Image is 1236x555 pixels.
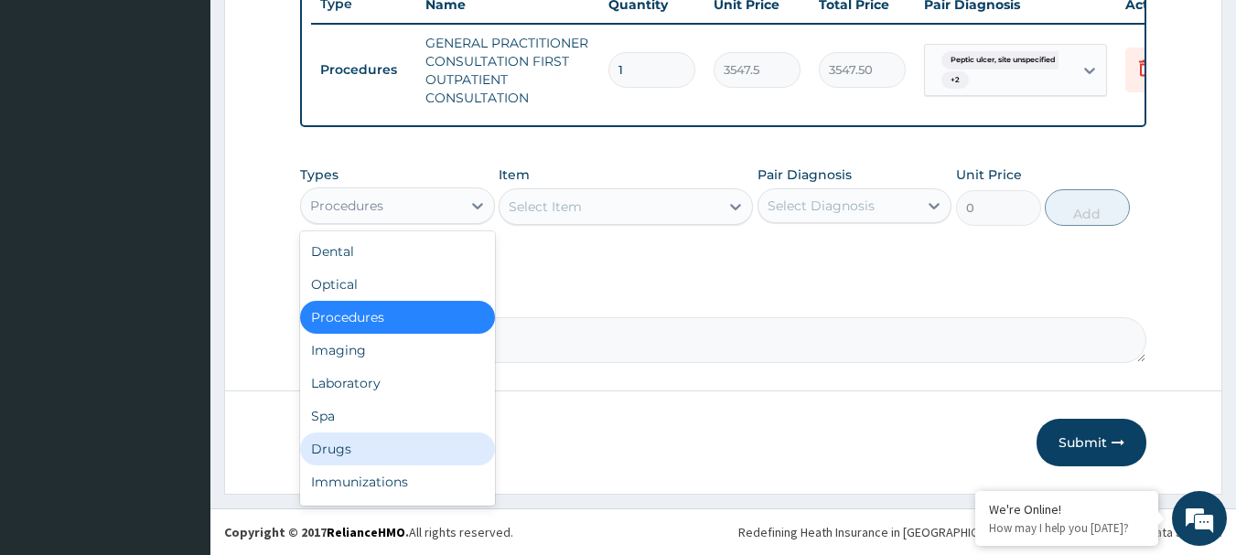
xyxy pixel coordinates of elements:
[106,163,253,347] span: We're online!
[300,167,339,183] label: Types
[989,520,1145,536] p: How may I help you today?
[509,197,582,216] div: Select Item
[224,524,409,540] strong: Copyright © 2017 .
[300,334,495,367] div: Imaging
[1045,189,1130,226] button: Add
[768,197,875,215] div: Select Diagnosis
[300,292,1147,307] label: Comment
[9,365,349,429] textarea: Type your message and hit 'Enter'
[941,51,1065,69] span: Peptic ulcer, site unspecified
[95,102,307,126] div: Chat with us now
[300,268,495,301] div: Optical
[989,501,1145,518] div: We're Online!
[738,523,1222,541] div: Redefining Heath Insurance in [GEOGRAPHIC_DATA] using Telemedicine and Data Science!
[300,9,344,53] div: Minimize live chat window
[300,235,495,268] div: Dental
[300,498,495,531] div: Others
[499,165,530,184] label: Item
[310,197,383,215] div: Procedures
[941,71,969,90] span: + 2
[1037,419,1146,466] button: Submit
[416,25,599,116] td: GENERAL PRACTITIONER CONSULTATION FIRST OUTPATIENT CONSULTATION
[300,465,495,498] div: Immunizations
[210,508,1236,555] footer: All rights reserved.
[300,301,495,334] div: Procedures
[300,400,495,432] div: Spa
[311,53,416,87] td: Procedures
[34,91,74,137] img: d_794563401_company_1708531726252_794563401
[956,165,1022,184] label: Unit Price
[758,165,852,184] label: Pair Diagnosis
[327,524,405,540] a: RelianceHMO
[300,367,495,400] div: Laboratory
[300,432,495,465] div: Drugs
